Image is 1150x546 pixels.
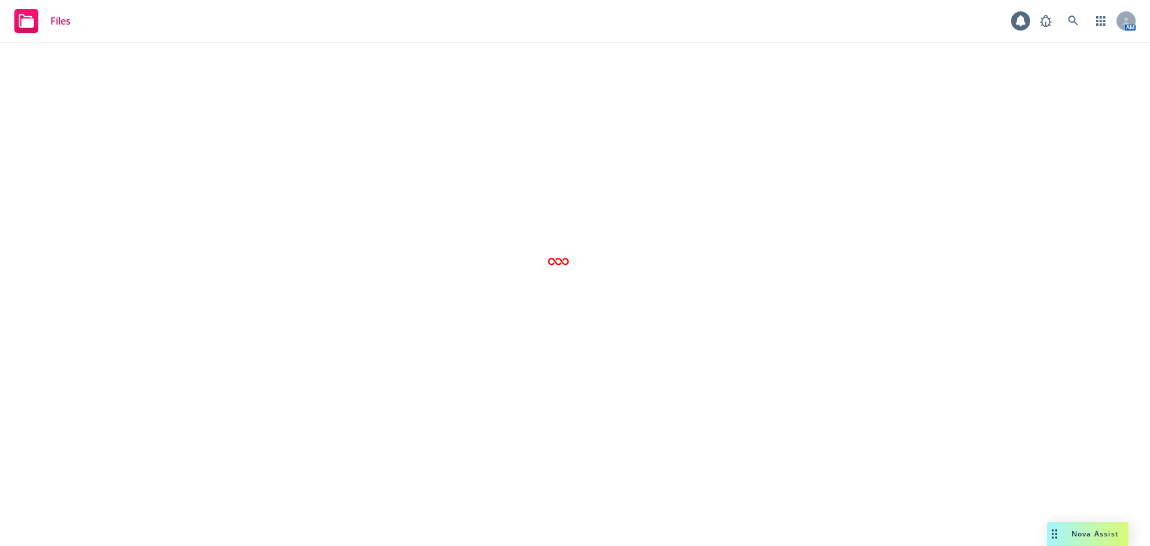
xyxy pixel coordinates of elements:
button: Nova Assist [1047,522,1128,546]
span: Nova Assist [1072,529,1119,539]
a: Search [1061,9,1085,33]
a: Report a Bug [1034,9,1058,33]
a: Files [10,4,75,38]
span: Files [50,16,71,26]
a: Switch app [1089,9,1113,33]
div: Drag to move [1047,522,1062,546]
